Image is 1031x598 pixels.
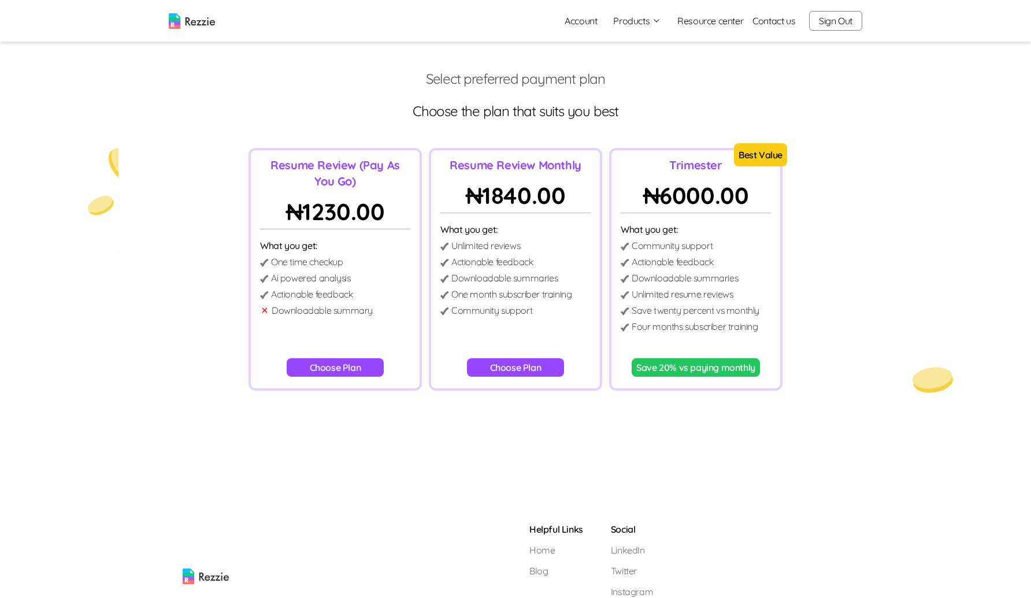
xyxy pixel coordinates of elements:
[632,255,713,269] p: Actionable feedback
[555,9,606,32] a: Account
[621,157,771,173] p: Trimester
[621,275,629,283] img: detail
[621,243,629,250] img: detail
[271,287,353,301] p: Actionable feedback
[271,255,343,269] p: One time checkup
[752,14,795,28] a: Contact us
[169,13,215,29] img: logo
[621,291,629,299] img: detail
[440,275,449,283] img: detail
[440,222,591,236] p: What you get:
[611,564,653,578] a: Twitter
[440,178,591,213] p: ₦ 1840.00
[529,522,583,536] h5: Helpful Links
[621,178,771,213] p: ₦ 6000.00
[621,222,771,236] p: What you get:
[260,291,269,299] img: detail
[451,255,533,269] p: Actionable feedback
[621,324,629,331] img: detail
[467,358,565,377] button: Choose Plan
[260,275,269,283] img: detail
[271,271,350,285] p: Ai powered analysis
[287,358,384,377] button: Choose Plan
[440,259,449,266] img: detail
[809,11,862,31] button: Sign Out
[734,143,787,166] span: Best Value
[632,287,733,301] p: Unlimited resume reviews
[9,69,1022,88] p: Select preferred payment plan
[260,157,410,190] p: Resume Review (Pay As You Go)
[621,259,629,266] img: detail
[260,194,410,229] p: ₦ 1230.00
[632,271,738,285] p: Downloadable summaries
[632,358,760,377] button: Save 20% vs paying monthly
[260,239,410,252] p: What you get:
[451,287,572,301] p: One month subscriber training
[632,303,759,317] p: Save twenty percent vs monthly
[632,320,758,333] p: Four months subscriber training
[440,307,449,315] img: detail
[440,157,591,173] p: Resume Review Monthly
[440,243,449,250] img: detail
[451,303,532,317] p: Community support
[632,239,713,252] p: Community support
[529,543,583,557] a: Home
[272,303,373,317] p: Downloadable summary
[621,307,629,315] img: detail
[613,14,661,28] button: Products
[451,271,558,285] p: Downloadable summaries
[677,14,743,28] a: Resource center
[611,543,653,557] a: LinkedIn
[260,259,269,266] img: detail
[611,522,653,536] h5: Social
[9,102,1022,120] p: Choose the plan that suits you best
[183,522,229,584] img: rezzie logo
[451,239,520,252] p: Unlimited reviews
[529,564,583,578] a: Blog
[440,291,449,299] img: detail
